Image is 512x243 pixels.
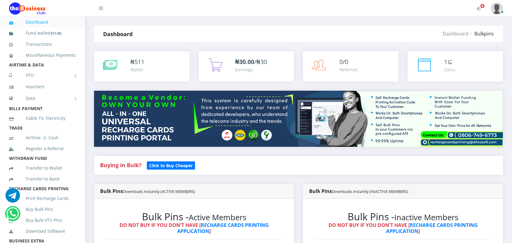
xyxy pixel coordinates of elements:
[106,211,282,222] h2: Bulk Pins -
[189,212,246,223] small: Active Members
[339,58,348,66] span: 0/0
[51,31,61,35] b: 511.05
[9,80,76,94] a: Vouchers
[444,57,455,66] div: ⊆
[9,2,45,15] img: Logo
[394,212,458,223] small: Inactive Members
[9,91,76,106] a: Data
[386,222,478,234] a: RECHARGE CARDS PRINTING APPLICATION
[9,26,76,40] a: Fund wallet[511.05]
[120,222,269,234] strong: DO NOT BUY IF YOU DON'T HAVE [ ]
[6,211,19,221] a: Chat for support
[9,202,76,216] a: Buy Bulk Pins
[9,48,76,62] a: Miscellaneous Payments
[9,142,76,156] a: Register a Referral
[235,58,267,66] span: /₦30
[328,222,478,234] strong: DO NOT BUY IF YOU DON'T HAVE [ ]
[9,111,76,125] a: Cable TV, Electricity
[9,172,76,186] a: Transfer to Bank
[149,163,193,168] b: Click to Buy Cheaper
[9,68,76,83] a: VTU
[309,188,408,194] strong: Bulk Pins
[339,66,358,73] div: Referrals
[130,66,144,73] div: Wallet
[491,2,503,14] img: User
[147,161,195,169] a: Click to Buy Cheaper
[9,37,76,51] a: Transactions
[9,15,76,29] a: Dashboard
[134,58,144,66] span: 511
[235,66,267,73] div: Earnings
[303,51,399,82] a: 0/0 Referrals
[468,30,494,37] li: Bulkpins
[94,91,503,147] img: multitenant_rcp.png
[100,161,141,169] strong: Buying in Bulk?
[9,213,76,227] a: Buy Bulk VTU Pins
[235,58,254,66] b: ₦30.00
[9,191,76,205] a: Print Recharge Cards
[130,57,144,66] div: ₦
[9,224,76,238] a: Download Software
[9,161,76,175] a: Transfer to Wallet
[332,189,408,194] small: Downloads instantly (INACTIVE MEMBERS)
[5,193,20,203] a: Chat for support
[49,31,62,35] small: [ ]
[443,30,468,37] a: Dashboard
[444,58,447,66] span: 1
[477,6,481,11] i: Activate Your Membership
[94,51,190,82] a: ₦511 Wallet
[177,222,269,234] a: RECHARGE CARDS PRINTING APPLICATION
[100,188,195,194] strong: Bulk Pins
[199,51,294,82] a: ₦30.00/₦30 Earnings
[444,66,455,73] div: Coins
[480,4,485,8] span: Activate Your Membership
[9,131,76,145] a: Airtime -2- Cash
[315,211,491,222] h2: Bulk Pins -
[103,30,133,38] strong: Dashboard
[123,189,195,194] small: Downloads instantly (ACTIVE MEMBERS)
